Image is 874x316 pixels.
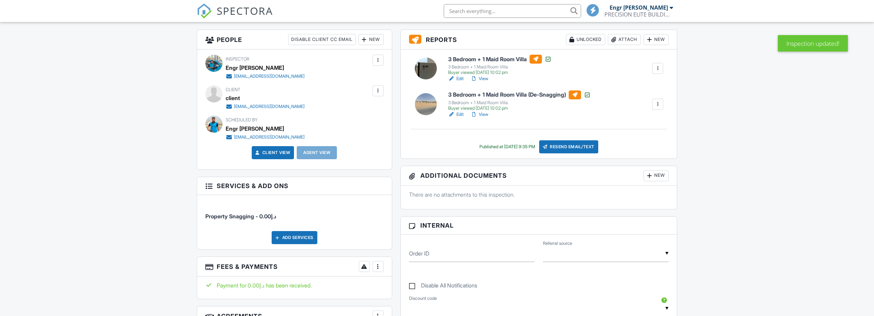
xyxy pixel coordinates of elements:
[205,282,384,289] div: Payment for د.إ0.00 has been received.
[197,177,392,195] h3: Services & Add ons
[778,35,848,52] div: Inspection updated!
[401,166,677,186] h3: Additional Documents
[604,11,673,18] div: PRECISION ELITE BUILDING INSPECTION SERVICES L.L.C
[401,217,677,235] h3: Internal
[479,144,535,150] div: Published at [DATE] 9:35 PM
[234,104,305,109] div: [EMAIL_ADDRESS][DOMAIN_NAME]
[205,200,384,226] li: Service: Property Snagging
[448,111,464,118] a: Edit
[409,282,477,291] label: Disable All Notifications
[644,34,669,45] div: New
[448,64,552,70] div: 3 Bedroom + 1 Maid Room Villa
[448,90,591,99] h6: 3 Bedroom + 1 Maid Room Villa (De-Snagging)
[226,87,240,92] span: Client
[644,170,669,181] div: New
[272,231,317,244] div: Add Services
[226,103,305,110] a: [EMAIL_ADDRESS][DOMAIN_NAME]
[254,149,291,156] a: Client View
[226,63,284,73] div: Engr [PERSON_NAME]
[288,34,356,45] div: Disable Client CC Email
[470,75,488,82] a: View
[409,191,669,198] p: There are no attachments to this inspection.
[470,111,488,118] a: View
[448,55,552,64] h6: 3 Bedroom + 1 Maid Room Villa
[226,73,305,80] a: [EMAIL_ADDRESS][DOMAIN_NAME]
[226,123,284,134] div: Engr [PERSON_NAME]
[205,213,276,220] span: Property Snagging - د.إ0.00
[234,74,305,79] div: [EMAIL_ADDRESS][DOMAIN_NAME]
[448,75,464,82] a: Edit
[448,106,591,111] div: Buyer viewed [DATE] 10:02 pm
[608,34,641,45] div: Attach
[197,9,273,24] a: SPECTORA
[409,250,429,257] label: Order ID
[543,240,572,247] label: Referral source
[226,117,258,122] span: Scheduled By
[217,3,273,18] span: SPECTORA
[444,4,581,18] input: Search everything...
[448,70,552,75] div: Buyer viewed [DATE] 10:02 pm
[448,55,552,75] a: 3 Bedroom + 1 Maid Room Villa 3 Bedroom + 1 Maid Room Villa Buyer viewed [DATE] 10:02 pm
[359,34,384,45] div: New
[226,134,305,141] a: [EMAIL_ADDRESS][DOMAIN_NAME]
[566,34,605,45] div: Unlocked
[448,100,591,106] div: 3 Bedroom + 1 Maid Room Villa
[197,3,212,19] img: The Best Home Inspection Software - Spectora
[401,30,677,50] h3: Reports
[197,30,392,50] h3: People
[448,90,591,111] a: 3 Bedroom + 1 Maid Room Villa (De-Snagging) 3 Bedroom + 1 Maid Room Villa Buyer viewed [DATE] 10:...
[234,134,305,140] div: [EMAIL_ADDRESS][DOMAIN_NAME]
[197,257,392,276] h3: Fees & Payments
[226,93,240,103] div: client
[610,4,668,11] div: Engr [PERSON_NAME]
[539,140,598,153] div: Resend Email/Text
[226,56,249,62] span: Inspector
[409,295,437,302] label: Discount code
